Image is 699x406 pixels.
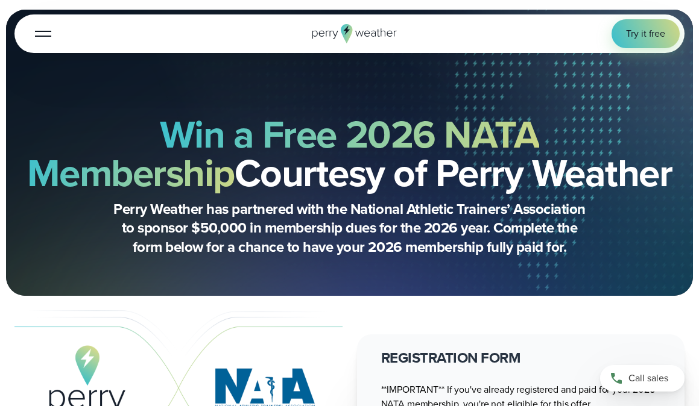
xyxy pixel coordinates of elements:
[628,371,668,386] span: Call sales
[600,365,685,392] a: Call sales
[27,106,539,201] strong: Win a Free 2026 NATA Membership
[626,27,665,41] span: Try it free
[381,347,521,369] strong: REGISTRATION FORM
[109,200,591,258] p: Perry Weather has partnered with the National Athletic Trainers’ Association to sponsor $50,000 i...
[14,116,685,193] h2: Courtesy of Perry Weather
[612,19,680,48] a: Try it free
